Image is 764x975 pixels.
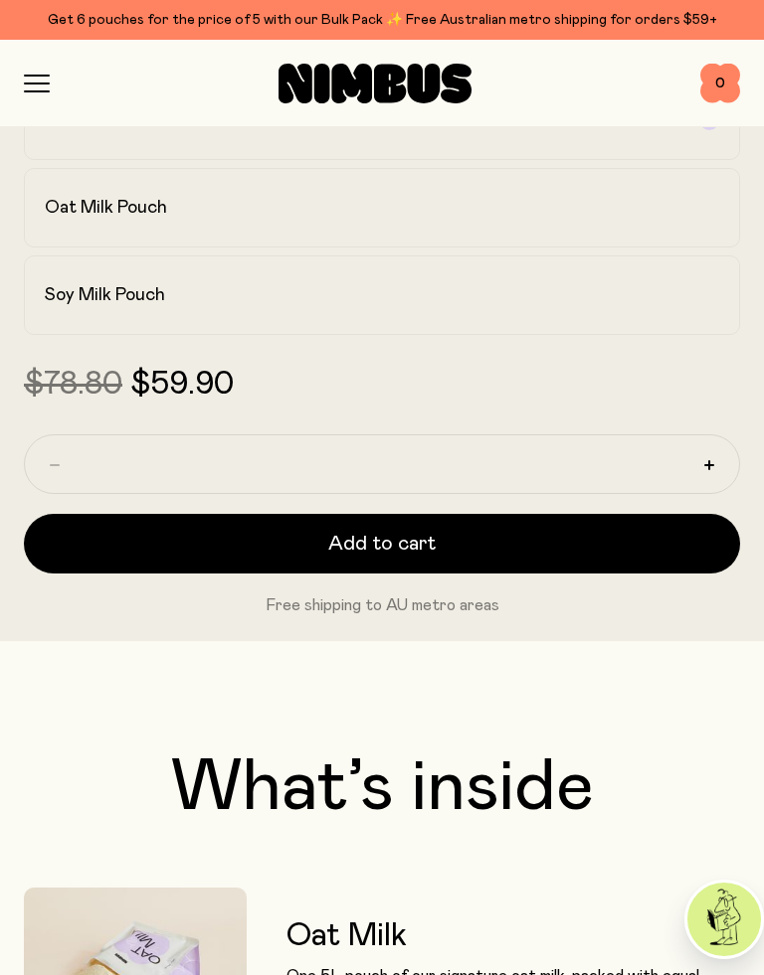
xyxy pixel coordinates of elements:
p: Free shipping to AU metro areas [24,593,740,617]
h2: What’s inside [24,752,740,824]
h2: Oat Milk Pouch [45,196,167,220]
span: Add to cart [328,530,436,558]
button: 0 [700,64,740,103]
button: Add to cart [24,514,740,573]
img: agent [687,883,761,956]
h3: Oat Milk [286,918,740,954]
span: $59.90 [130,369,234,401]
h2: Soy Milk Pouch [45,283,165,307]
div: Get 6 pouches for the price of 5 with our Bulk Pack ✨ Free Australian metro shipping for orders $59+ [24,8,740,32]
span: $78.80 [24,369,122,401]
